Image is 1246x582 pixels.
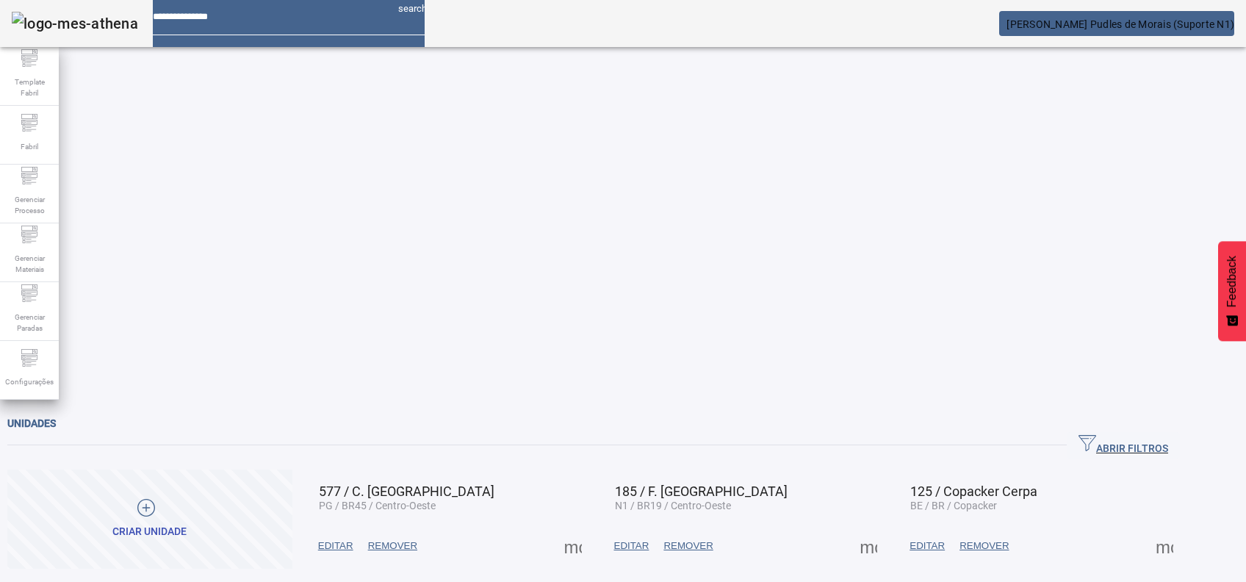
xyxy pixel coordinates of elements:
button: REMOVER [656,533,720,559]
span: EDITAR [910,539,945,553]
span: PG / BR45 / Centro-Oeste [319,500,436,511]
button: Feedback - Mostrar pesquisa [1218,241,1246,341]
span: Gerenciar Paradas [7,307,51,338]
button: EDITAR [311,533,361,559]
span: REMOVER [959,539,1009,553]
button: REMOVER [361,533,425,559]
span: 125 / Copacker Cerpa [910,484,1037,499]
span: EDITAR [614,539,649,553]
button: EDITAR [607,533,657,559]
button: EDITAR [902,533,952,559]
span: [PERSON_NAME] Pudles de Morais (Suporte N1) [1006,18,1234,30]
button: Mais [855,533,882,559]
span: ABRIR FILTROS [1078,434,1168,456]
button: Mais [560,533,586,559]
span: BE / BR / Copacker [910,500,997,511]
span: Fabril [16,137,43,157]
button: Criar unidade [7,470,292,569]
img: logo-mes-athena [12,12,138,35]
span: 185 / F. [GEOGRAPHIC_DATA] [615,484,788,499]
button: REMOVER [952,533,1016,559]
span: 577 / C. [GEOGRAPHIC_DATA] [319,484,494,499]
span: Configurações [1,372,58,392]
span: N1 / BR19 / Centro-Oeste [615,500,731,511]
button: ABRIR FILTROS [1067,432,1180,459]
span: Gerenciar Materiais [7,248,51,279]
span: REMOVER [663,539,713,553]
span: Template Fabril [7,72,51,103]
span: Unidades [7,417,56,429]
span: REMOVER [368,539,417,553]
div: Criar unidade [112,525,187,539]
span: EDITAR [318,539,353,553]
span: Gerenciar Processo [7,190,51,220]
button: Mais [1151,533,1178,559]
span: Feedback [1225,256,1239,307]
